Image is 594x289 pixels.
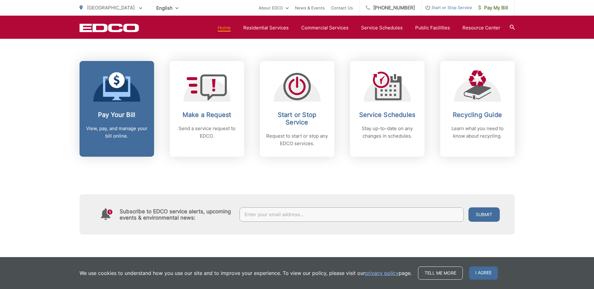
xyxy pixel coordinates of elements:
p: We use cookies to understand how you use our site and to improve your experience. To view our pol... [80,269,412,277]
a: privacy policy [365,269,399,277]
a: Recycling Guide Learn what you need to know about recycling. [440,61,515,157]
h2: Recycling Guide [447,111,509,119]
a: Service Schedules Stay up-to-date on any changes in schedules. [350,61,425,157]
p: Learn what you need to know about recycling. [447,125,509,140]
span: I agree [469,266,498,280]
a: Residential Services [243,24,289,32]
a: Contact Us [331,4,353,12]
span: Pay My Bill [478,4,508,12]
input: Enter your email address... [240,207,464,222]
a: EDCD logo. Return to the homepage. [80,23,139,32]
p: View, pay, and manage your bill online. [86,125,148,140]
h2: Make a Request [176,111,238,119]
span: English [152,3,183,13]
a: About EDCO [259,4,289,12]
a: Tell me more [418,266,463,280]
h2: Start or Stop Service [266,111,328,126]
a: Pay Your Bill View, pay, and manage your bill online. [80,61,154,157]
a: Commercial Services [301,24,349,32]
a: Make a Request Send a service request to EDCO. [170,61,244,157]
button: Submit [468,207,500,222]
a: Resource Center [462,24,500,32]
h2: Pay Your Bill [86,111,148,119]
p: Stay up-to-date on any changes in schedules. [356,125,418,140]
h4: Subscribe to EDCO service alerts, upcoming events & environmental news: [120,208,234,221]
a: Service Schedules [361,24,403,32]
span: [GEOGRAPHIC_DATA] [87,5,135,11]
a: Public Facilities [415,24,450,32]
p: Request to start or stop any EDCO services. [266,132,328,147]
a: Home [218,24,231,32]
h2: Service Schedules [356,111,418,119]
a: News & Events [295,4,325,12]
p: Send a service request to EDCO. [176,125,238,140]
